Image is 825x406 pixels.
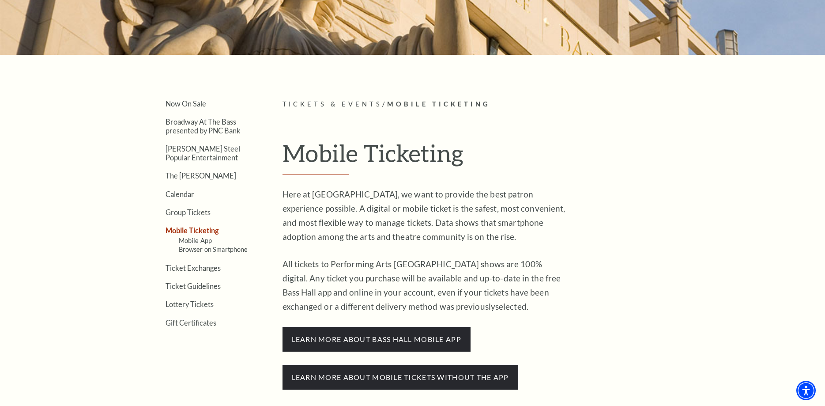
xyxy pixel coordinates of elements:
span: Learn more about mobile tickets without the app [283,365,518,390]
span: Tickets & Events [283,100,383,108]
p: Here at [GEOGRAPHIC_DATA], we want to provide the best patron experience possible. A digital or m... [283,187,569,244]
a: Ticket Guidelines [166,282,221,290]
a: Group Tickets [166,208,211,216]
a: Now On Sale [166,99,206,108]
a: Lottery Tickets [166,300,214,308]
a: Gift Certificates [166,319,216,327]
a: Ticket Exchanges [166,264,221,272]
a: Learn more about mobile tickets without the app [283,372,518,382]
span: All tickets to Performing Arts [GEOGRAPHIC_DATA] shows are 100% digital. Any ticket you purchase ... [283,259,561,311]
a: Browser on Smartphone [179,246,248,253]
a: Mobile Ticketing [166,226,219,235]
a: learn more about bass hall mobile app [283,334,471,344]
p: / [283,99,686,110]
a: [PERSON_NAME] Steel Popular Entertainment [166,144,240,161]
div: Accessibility Menu [796,381,816,400]
a: Broadway At The Bass presented by PNC Bank [166,118,241,134]
a: Calendar [166,190,194,198]
span: Mobile Ticketing [387,100,490,108]
span: learn more about bass hall mobile app [283,327,471,352]
a: The [PERSON_NAME] [166,171,236,180]
h1: Mobile Ticketing [283,139,686,175]
p: selected. [283,257,569,314]
a: Mobile App [179,237,212,244]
